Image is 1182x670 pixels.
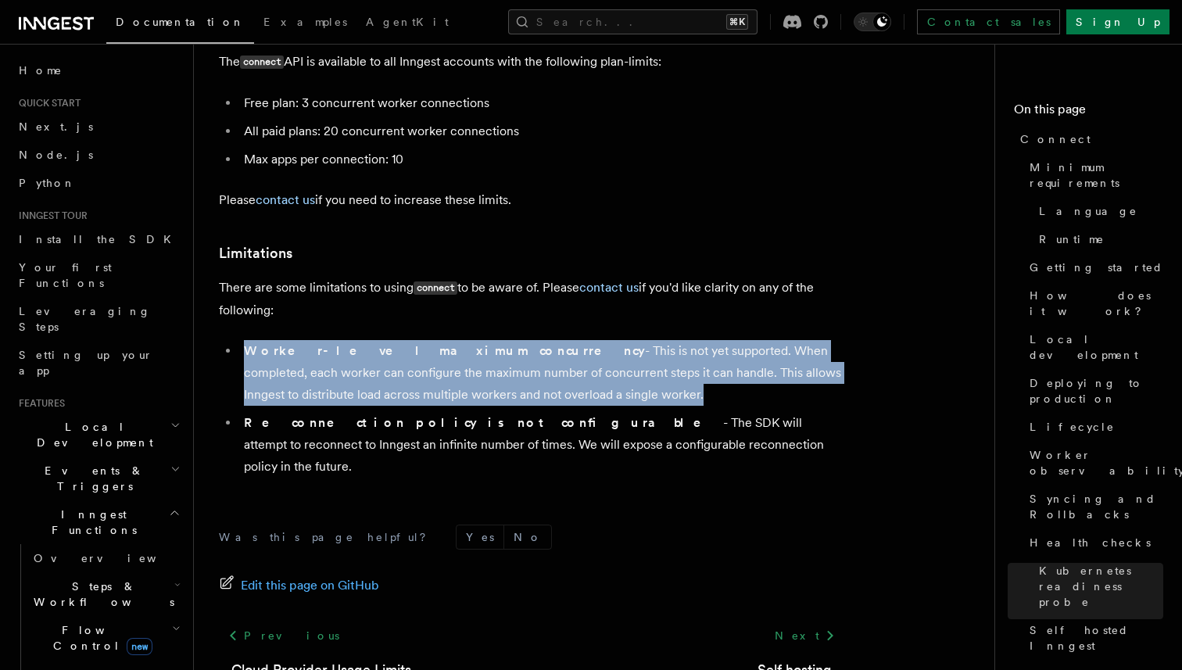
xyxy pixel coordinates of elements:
[13,297,184,341] a: Leveraging Steps
[356,5,458,42] a: AgentKit
[1023,253,1163,281] a: Getting started
[219,189,844,211] p: Please if you need to increase these limits.
[254,5,356,42] a: Examples
[13,169,184,197] a: Python
[1023,485,1163,528] a: Syncing and Rollbacks
[366,16,449,28] span: AgentKit
[1020,131,1091,147] span: Connect
[19,305,151,333] span: Leveraging Steps
[579,280,639,295] a: contact us
[1033,557,1163,616] a: Kubernetes readiness probe
[27,544,184,572] a: Overview
[1030,288,1163,319] span: How does it work?
[13,507,169,538] span: Inngest Functions
[504,525,551,549] button: No
[765,622,844,650] a: Next
[854,13,891,31] button: Toggle dark mode
[1014,100,1163,125] h4: On this page
[13,253,184,297] a: Your first Functions
[219,51,844,73] p: The API is available to all Inngest accounts with the following plan-limits:
[1030,159,1163,191] span: Minimum requirements
[127,638,152,655] span: new
[1039,231,1105,247] span: Runtime
[414,281,457,295] code: connect
[1014,125,1163,153] a: Connect
[13,141,184,169] a: Node.js
[27,622,172,654] span: Flow Control
[19,149,93,161] span: Node.js
[219,622,348,650] a: Previous
[219,529,437,545] p: Was this page helpful?
[13,463,170,494] span: Events & Triggers
[1023,528,1163,557] a: Health checks
[1023,369,1163,413] a: Deploying to production
[1033,197,1163,225] a: Language
[256,192,315,207] a: contact us
[219,242,292,264] a: Limitations
[1039,563,1163,610] span: Kubernetes readiness probe
[19,177,76,189] span: Python
[241,575,379,597] span: Edit this page on GitHub
[13,413,184,457] button: Local Development
[34,552,195,564] span: Overview
[13,97,81,109] span: Quick start
[1023,325,1163,369] a: Local development
[219,575,379,597] a: Edit this page on GitHub
[244,415,723,430] strong: Reconnection policy is not configurable
[13,341,184,385] a: Setting up your app
[106,5,254,44] a: Documentation
[13,397,65,410] span: Features
[13,113,184,141] a: Next.js
[508,9,758,34] button: Search...⌘K
[1023,153,1163,197] a: Minimum requirements
[1023,281,1163,325] a: How does it work?
[19,233,181,245] span: Install the SDK
[1023,413,1163,441] a: Lifecycle
[240,56,284,69] code: connect
[27,572,184,616] button: Steps & Workflows
[1030,535,1151,550] span: Health checks
[1023,441,1163,485] a: Worker observability
[917,9,1060,34] a: Contact sales
[19,261,112,289] span: Your first Functions
[219,277,844,321] p: There are some limitations to using to be aware of. Please if you'd like clarity on any of the fo...
[239,149,844,170] li: Max apps per connection: 10
[239,340,844,406] li: - This is not yet supported. When completed, each worker can configure the maximum number of conc...
[13,210,88,222] span: Inngest tour
[13,225,184,253] a: Install the SDK
[19,63,63,78] span: Home
[1030,375,1163,407] span: Deploying to production
[13,56,184,84] a: Home
[1039,203,1137,219] span: Language
[19,120,93,133] span: Next.js
[244,343,645,358] strong: Worker-level maximum concurrency
[1030,622,1163,654] span: Self hosted Inngest
[116,16,245,28] span: Documentation
[239,92,844,114] li: Free plan: 3 concurrent worker connections
[457,525,503,549] button: Yes
[263,16,347,28] span: Examples
[1033,225,1163,253] a: Runtime
[1030,491,1163,522] span: Syncing and Rollbacks
[1023,616,1163,660] a: Self hosted Inngest
[27,579,174,610] span: Steps & Workflows
[19,349,153,377] span: Setting up your app
[1030,331,1163,363] span: Local development
[13,419,170,450] span: Local Development
[27,616,184,660] button: Flow Controlnew
[726,14,748,30] kbd: ⌘K
[13,500,184,544] button: Inngest Functions
[1066,9,1169,34] a: Sign Up
[13,457,184,500] button: Events & Triggers
[239,412,844,478] li: - The SDK will attempt to reconnect to Inngest an infinite number of times. We will expose a conf...
[1030,260,1163,275] span: Getting started
[239,120,844,142] li: All paid plans: 20 concurrent worker connections
[1030,419,1115,435] span: Lifecycle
